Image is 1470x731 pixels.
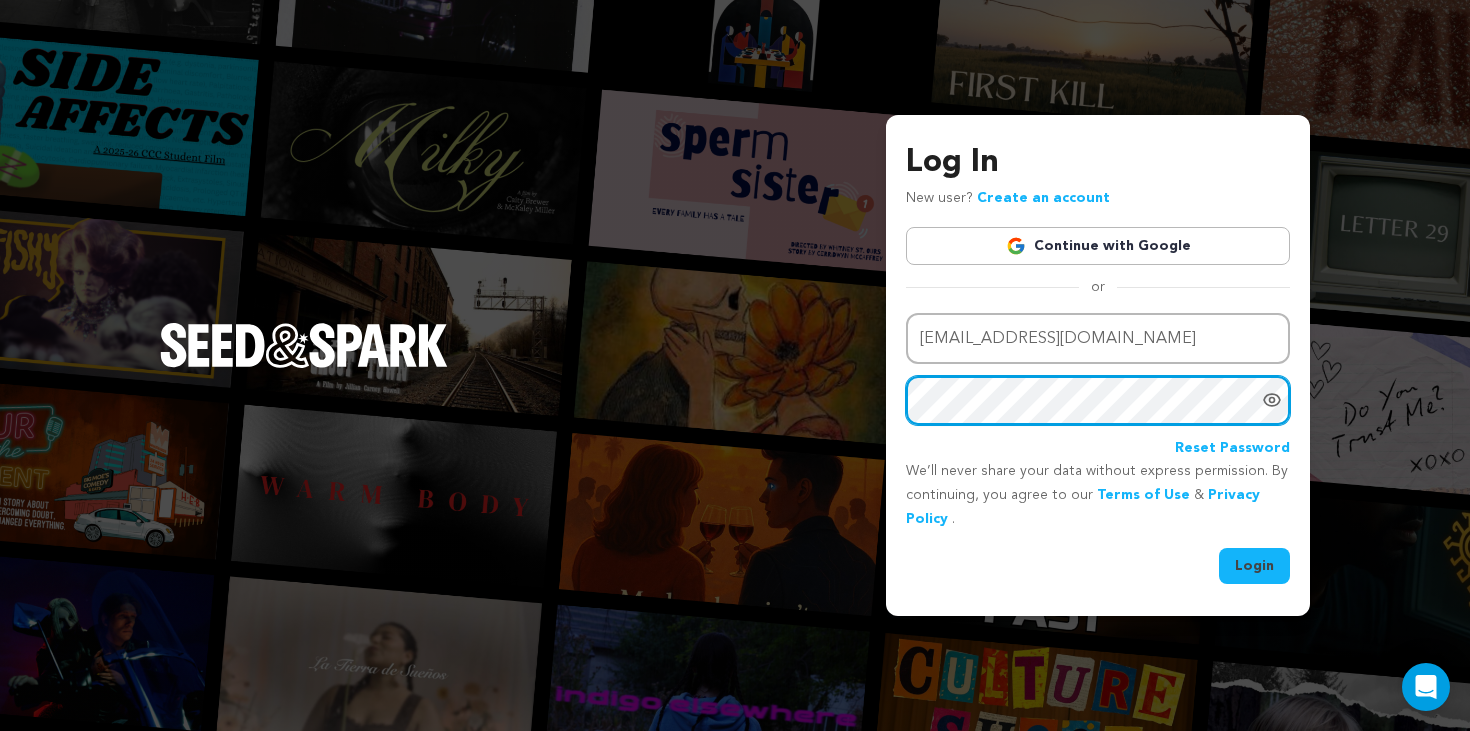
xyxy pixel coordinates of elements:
[977,191,1110,205] a: Create an account
[906,139,1290,187] h3: Log In
[160,323,448,367] img: Seed&Spark Logo
[1175,437,1290,461] a: Reset Password
[906,313,1290,364] input: Email address
[1219,548,1290,584] button: Login
[906,488,1260,526] a: Privacy Policy
[1079,277,1117,297] span: or
[1006,236,1026,256] img: Google logo
[1262,390,1282,410] a: Show password as plain text. Warning: this will display your password on the screen.
[906,460,1290,531] p: We’ll never share your data without express permission. By continuing, you agree to our & .
[1402,663,1450,711] div: Open Intercom Messenger
[1097,488,1190,502] a: Terms of Use
[906,187,1110,211] p: New user?
[160,323,448,407] a: Seed&Spark Homepage
[906,227,1290,265] a: Continue with Google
